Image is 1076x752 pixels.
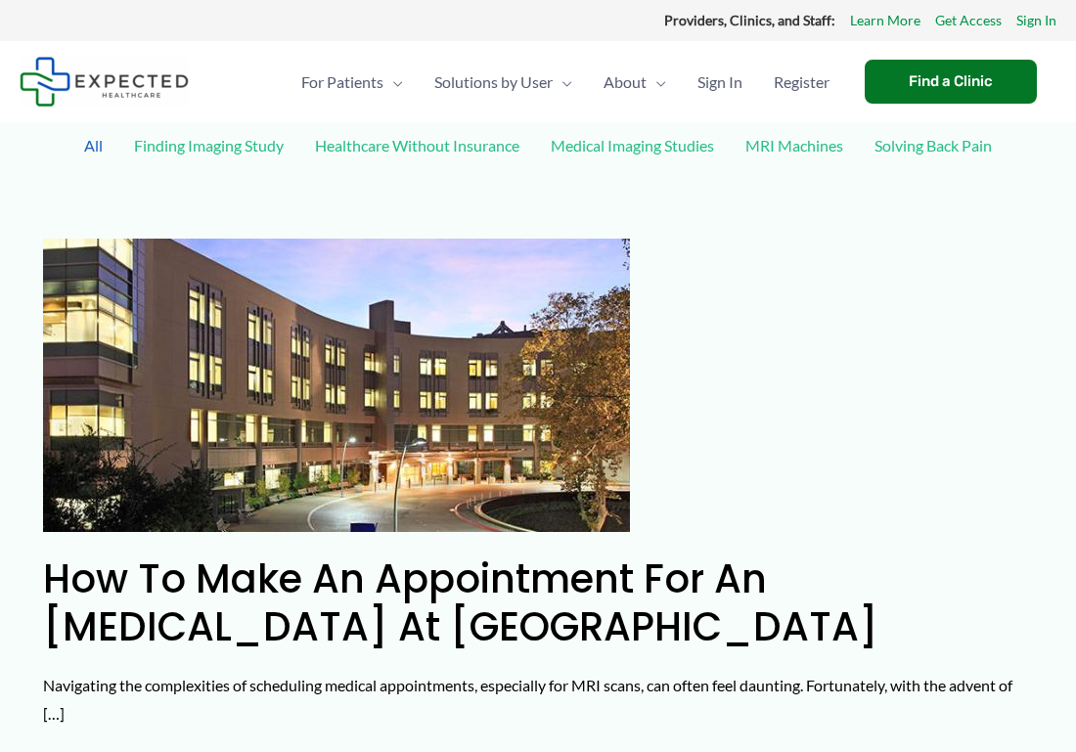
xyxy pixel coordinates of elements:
[305,128,529,162] a: Healthcare Without Insurance
[74,128,112,162] a: All
[419,48,588,116] a: Solutions by UserMenu Toggle
[850,8,920,33] a: Learn More
[43,671,1033,729] p: Navigating the complexities of scheduling medical appointments, especially for MRI scans, can oft...
[553,48,572,116] span: Menu Toggle
[774,48,829,116] span: Register
[43,552,878,654] a: How to Make an Appointment for an [MEDICAL_DATA] at [GEOGRAPHIC_DATA]
[865,60,1037,104] a: Find a Clinic
[935,8,1002,33] a: Get Access
[301,48,383,116] span: For Patients
[286,48,419,116] a: For PatientsMenu Toggle
[758,48,845,116] a: Register
[124,128,293,162] a: Finding Imaging Study
[1016,8,1056,33] a: Sign In
[865,128,1002,162] a: Solving Back Pain
[541,128,724,162] a: Medical Imaging Studies
[664,12,835,28] strong: Providers, Clinics, and Staff:
[20,57,189,107] img: Expected Healthcare Logo - side, dark font, small
[43,374,630,392] a: Read: How to Make an Appointment for an MRI at Camino Real
[697,48,742,116] span: Sign In
[736,128,853,162] a: MRI Machines
[43,239,630,532] img: How to Make an Appointment for an MRI at Camino Real
[286,48,845,116] nav: Primary Site Navigation
[647,48,666,116] span: Menu Toggle
[604,48,647,116] span: About
[588,48,682,116] a: AboutMenu Toggle
[20,122,1056,215] div: Post Filters
[434,48,553,116] span: Solutions by User
[682,48,758,116] a: Sign In
[383,48,403,116] span: Menu Toggle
